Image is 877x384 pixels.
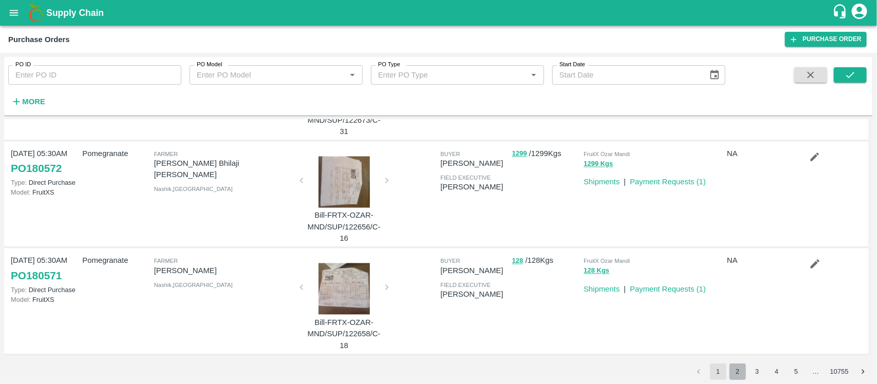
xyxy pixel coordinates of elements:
input: Enter PO Model [193,68,343,82]
p: [PERSON_NAME] [440,289,508,300]
button: 1299 [512,148,527,160]
div: account of current user [850,2,869,24]
p: / 128 Kgs [512,255,580,267]
span: field executive [440,282,491,289]
p: [PERSON_NAME] [440,182,508,193]
img: logo [26,3,46,23]
button: Go to page 3 [749,363,766,380]
a: Purchase Order [785,32,867,47]
div: | [620,280,626,295]
p: [PERSON_NAME] Bhilaji [PERSON_NAME] [154,158,293,181]
nav: pagination navigation [689,363,873,380]
span: field executive [440,175,491,181]
label: PO Model [197,61,222,69]
button: open drawer [2,1,26,25]
label: Start Date [559,61,585,69]
p: Bill-FRTX-OZAR-MND/SUP/122673/C-31 [306,103,383,138]
p: [PERSON_NAME] [440,265,508,277]
button: Go to page 5 [788,363,805,380]
button: Go to page 10755 [827,363,852,380]
p: Direct Purchase [11,178,78,188]
button: Go to next page [855,363,871,380]
p: [PERSON_NAME] [440,158,508,169]
a: Payment Requests (1) [630,285,706,294]
button: 128 Kgs [584,265,609,277]
p: Bill-FRTX-OZAR-MND/SUP/122658/C-18 [306,317,383,352]
p: FruitXS [11,295,78,305]
button: More [8,93,48,110]
button: Open [527,68,540,82]
label: PO Type [378,61,400,69]
a: Shipments [584,285,620,294]
span: Nashik , [GEOGRAPHIC_DATA] [154,186,233,193]
span: Model: [11,296,30,304]
span: Farmer [154,258,178,264]
div: | [620,172,626,188]
button: 128 [512,256,524,267]
a: PO180572 [11,160,62,178]
input: Enter PO ID [8,65,181,85]
button: Open [346,68,359,82]
button: Choose date [705,65,724,85]
p: Direct Purchase [11,285,78,295]
strong: More [22,98,45,106]
p: [DATE] 05:30AM [11,255,78,266]
p: Pomegranate [82,255,150,266]
button: Go to page 4 [769,363,785,380]
input: Start Date [552,65,701,85]
span: Nashik , [GEOGRAPHIC_DATA] [154,282,233,289]
p: NA [727,148,794,160]
p: / 1299 Kgs [512,148,580,160]
div: customer-support [832,4,850,22]
p: [PERSON_NAME] [154,265,293,277]
span: Model: [11,189,30,197]
span: buyer [440,151,460,158]
span: Farmer [154,151,178,158]
p: FruitXS [11,188,78,198]
span: Type: [11,286,27,294]
b: Supply Chain [46,8,104,18]
div: Purchase Orders [8,33,70,46]
p: Pomegranate [82,148,150,160]
a: PO180571 [11,267,62,285]
p: NA [727,255,794,266]
span: Type: [11,179,27,187]
p: [DATE] 05:30AM [11,148,78,160]
span: FruitX Ozar Mandi [584,151,630,158]
span: buyer [440,258,460,264]
a: Supply Chain [46,6,832,20]
button: 1299 Kgs [584,159,613,170]
p: Bill-FRTX-OZAR-MND/SUP/122656/C-16 [306,210,383,244]
button: page 1 [710,363,726,380]
div: … [808,367,824,377]
a: Shipments [584,178,620,186]
label: PO ID [15,61,31,69]
a: Payment Requests (1) [630,178,706,186]
button: Go to page 2 [730,363,746,380]
span: FruitX Ozar Mandi [584,258,630,264]
input: Enter PO Type [374,68,524,82]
